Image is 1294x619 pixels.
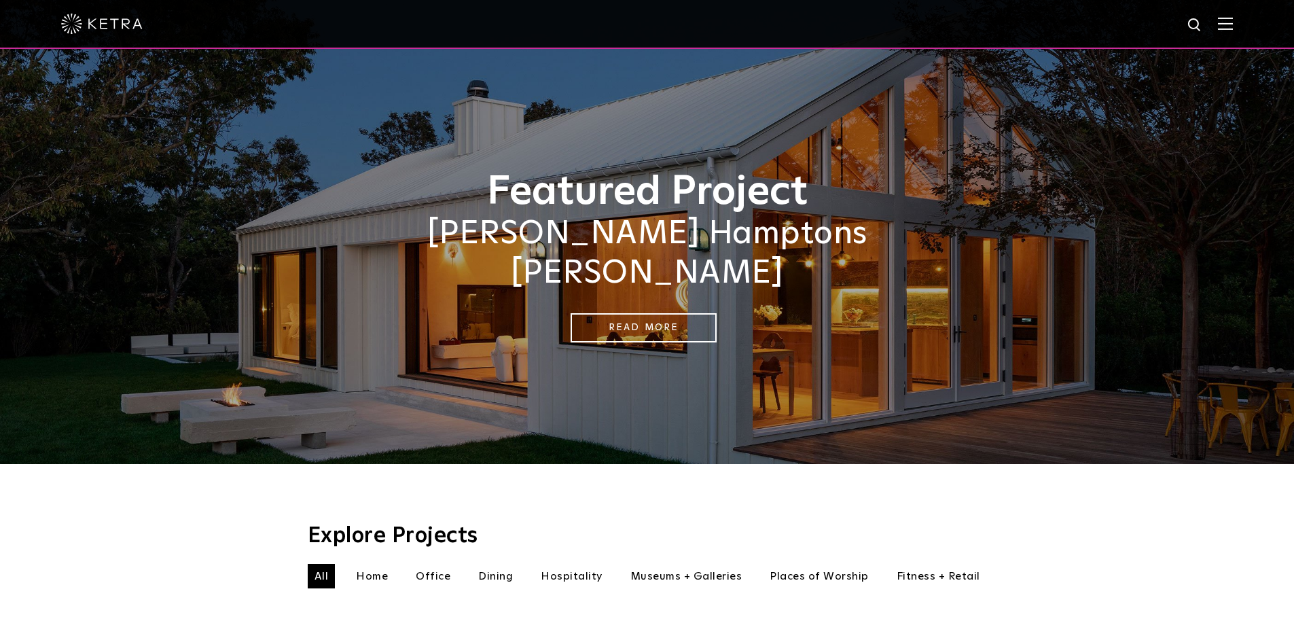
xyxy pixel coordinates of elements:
[61,14,143,34] img: ketra-logo-2019-white
[471,564,520,588] li: Dining
[308,564,336,588] li: All
[571,313,717,342] a: Read More
[624,564,749,588] li: Museums + Galleries
[1218,17,1233,30] img: Hamburger%20Nav.svg
[890,564,987,588] li: Fitness + Retail
[308,525,987,547] h3: Explore Projects
[1187,17,1204,34] img: search icon
[308,170,987,215] h1: Featured Project
[763,564,876,588] li: Places of Worship
[409,564,457,588] li: Office
[308,215,987,293] h2: [PERSON_NAME] Hamptons [PERSON_NAME]
[349,564,395,588] li: Home
[534,564,609,588] li: Hospitality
